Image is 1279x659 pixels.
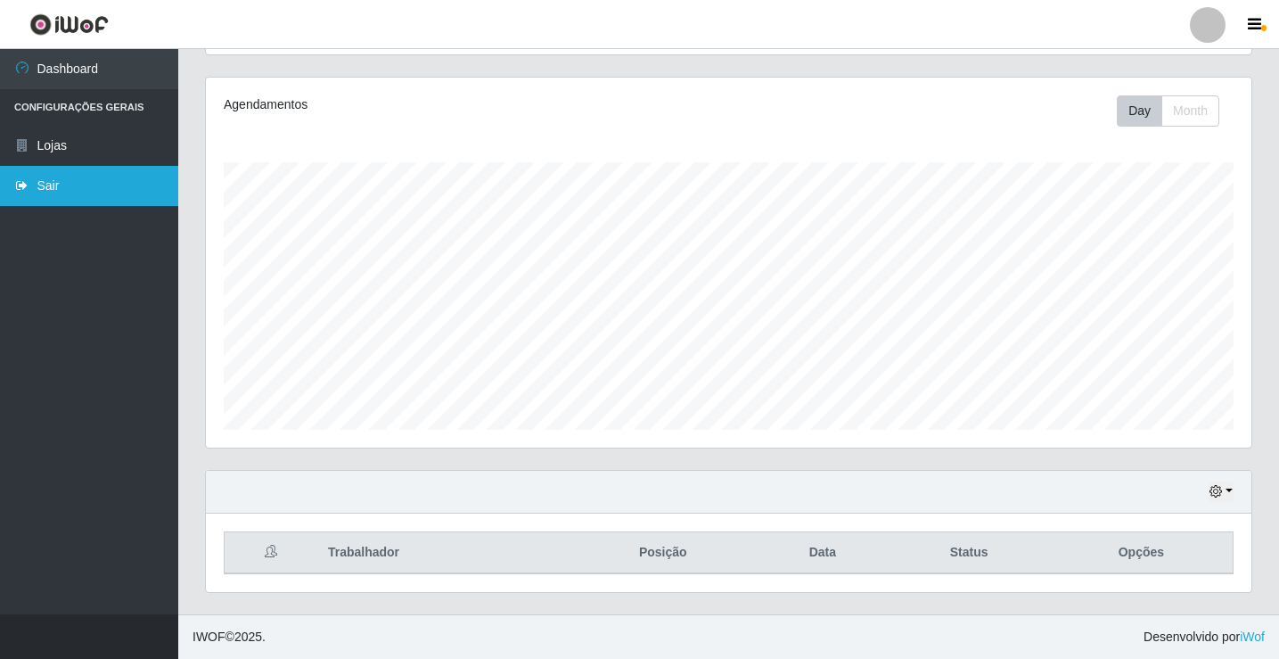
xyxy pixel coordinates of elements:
th: Opções [1050,532,1234,574]
th: Status [889,532,1050,574]
img: CoreUI Logo [29,13,109,36]
span: IWOF [193,630,225,644]
th: Trabalhador [317,532,569,574]
span: Desenvolvido por [1144,628,1265,647]
th: Posição [569,532,757,574]
div: First group [1117,95,1219,127]
button: Month [1161,95,1219,127]
th: Data [757,532,888,574]
div: Agendamentos [224,95,629,114]
div: Toolbar with button groups [1117,95,1234,127]
button: Day [1117,95,1162,127]
a: iWof [1240,630,1265,644]
span: © 2025 . [193,628,266,647]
